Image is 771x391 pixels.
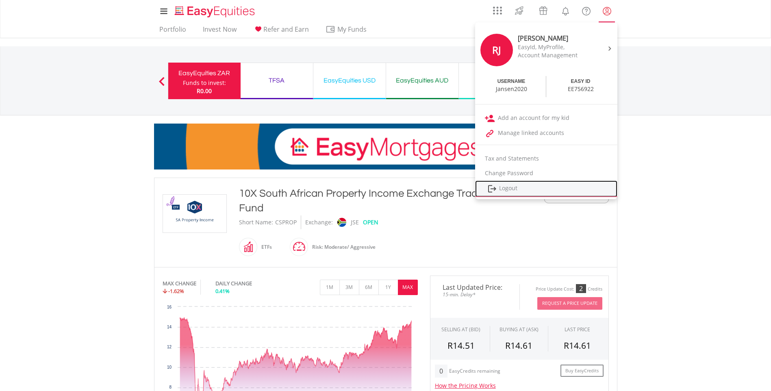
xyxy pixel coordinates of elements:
[568,85,594,93] div: EE756922
[200,25,240,38] a: Invest Now
[257,237,272,257] div: ETFs
[493,6,502,15] img: grid-menu-icon.svg
[518,51,586,59] div: Account Management
[156,25,189,38] a: Portfolio
[167,325,172,329] text: 14
[250,25,312,38] a: Refer and Earn
[173,5,258,18] img: EasyEquities_Logo.png
[480,34,513,66] div: RJ
[320,280,340,295] button: 1M
[441,326,480,333] div: SELLING AT (BID)
[215,287,230,295] span: 0.41%
[475,166,617,180] a: Change Password
[154,81,170,89] button: Previous
[173,67,236,79] div: EasyEquities ZAR
[168,287,184,295] span: -1.62%
[449,368,500,375] div: EasyCredits remaining
[169,385,172,389] text: 8
[215,280,279,287] div: DAILY CHANGE
[571,78,591,85] div: EASY ID
[475,126,617,141] a: Manage linked accounts
[263,25,309,34] span: Refer and Earn
[437,291,513,298] span: 15-min. Delay*
[475,151,617,166] a: Tax and Statements
[197,87,212,95] span: R0.00
[537,297,602,310] button: Request A Price Update
[576,2,597,18] a: FAQ's and Support
[576,284,586,293] div: 2
[531,2,555,17] a: Vouchers
[597,2,617,20] a: My Profile
[536,286,574,292] div: Price Update Cost:
[275,215,297,229] div: CSPROP
[437,284,513,291] span: Last Updated Price:
[318,75,381,86] div: EasyEquities USD
[163,280,196,287] div: MAX CHANGE
[351,215,359,229] div: JSE
[588,286,602,292] div: Credits
[447,340,475,351] span: R14.51
[475,111,617,126] a: Add an account for my kid
[359,280,379,295] button: 6M
[496,85,527,93] div: Jansen2020
[475,180,617,197] a: Logout
[435,365,447,378] div: 0
[308,237,376,257] div: Risk: Moderate/ Aggressive
[167,305,172,309] text: 16
[500,326,539,333] span: BUYING AT (ASK)
[497,78,526,85] div: USERNAME
[398,280,418,295] button: MAX
[488,2,507,15] a: AppsGrid
[536,4,550,17] img: vouchers-v2.svg
[475,24,617,100] a: RJ [PERSON_NAME] EasyId, MyProfile, Account Management USERNAME Jansen2020 EASY ID EE756922
[167,345,172,349] text: 12
[505,340,532,351] span: R14.61
[326,24,379,35] span: My Funds
[363,215,378,229] div: OPEN
[245,75,308,86] div: TFSA
[183,79,226,87] div: Funds to invest:
[167,365,172,369] text: 10
[513,4,526,17] img: thrive-v2.svg
[518,43,586,51] div: EasyId, MyProfile,
[172,2,258,18] a: Home page
[564,340,591,351] span: R14.61
[464,75,526,86] div: Demo ZAR
[391,75,454,86] div: EasyEquities AUD
[565,326,590,333] div: LAST PRICE
[239,186,494,215] div: 10X South African Property Income Exchange Traded Fund
[378,280,398,295] button: 1Y
[435,382,496,389] a: How the Pricing Works
[339,280,359,295] button: 3M
[164,195,225,232] img: EQU.ZA.CSPROP.png
[560,365,604,377] a: Buy EasyCredits
[337,218,346,227] img: jse.png
[154,124,617,169] img: EasyMortage Promotion Banner
[239,215,273,229] div: Short Name:
[555,2,576,18] a: Notifications
[305,215,333,229] div: Exchange:
[518,34,586,43] div: [PERSON_NAME]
